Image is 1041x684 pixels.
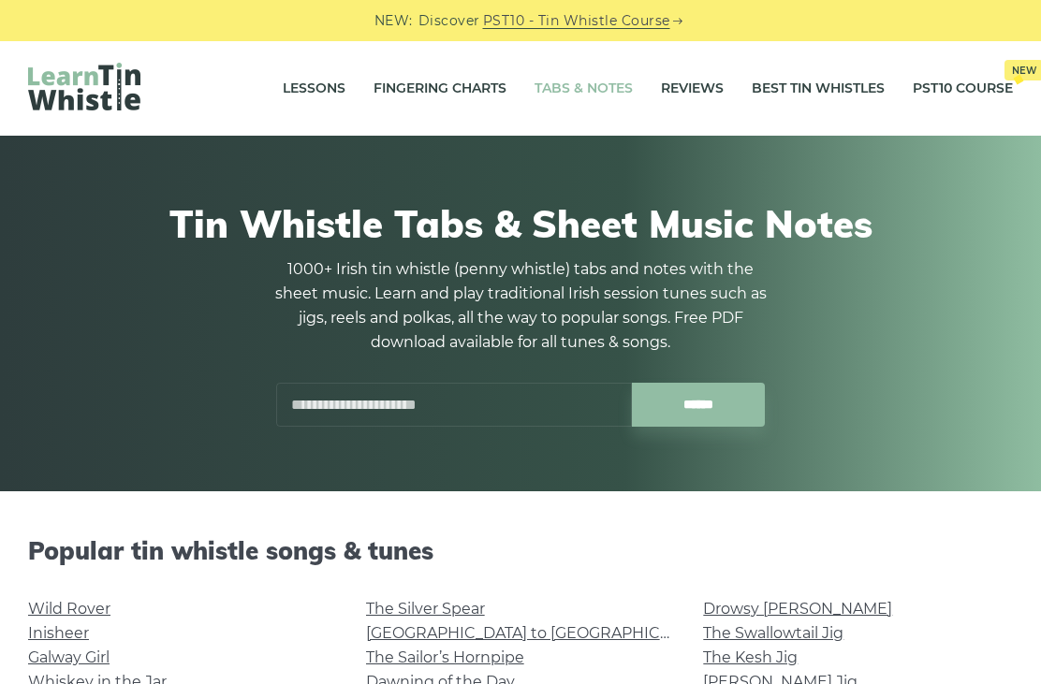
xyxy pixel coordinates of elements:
[28,600,110,618] a: Wild Rover
[366,600,485,618] a: The Silver Spear
[703,624,843,642] a: The Swallowtail Jig
[366,624,711,642] a: [GEOGRAPHIC_DATA] to [GEOGRAPHIC_DATA]
[913,65,1013,112] a: PST10 CourseNew
[283,65,345,112] a: Lessons
[366,648,524,666] a: The Sailor’s Hornpipe
[374,65,506,112] a: Fingering Charts
[28,536,1013,565] h2: Popular tin whistle songs & tunes
[37,201,1004,246] h1: Tin Whistle Tabs & Sheet Music Notes
[703,648,798,666] a: The Kesh Jig
[28,648,110,666] a: Galway Girl
[28,63,140,110] img: LearnTinWhistle.com
[268,257,773,355] p: 1000+ Irish tin whistle (penny whistle) tabs and notes with the sheet music. Learn and play tradi...
[535,65,633,112] a: Tabs & Notes
[703,600,892,618] a: Drowsy [PERSON_NAME]
[661,65,724,112] a: Reviews
[752,65,885,112] a: Best Tin Whistles
[28,624,89,642] a: Inisheer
